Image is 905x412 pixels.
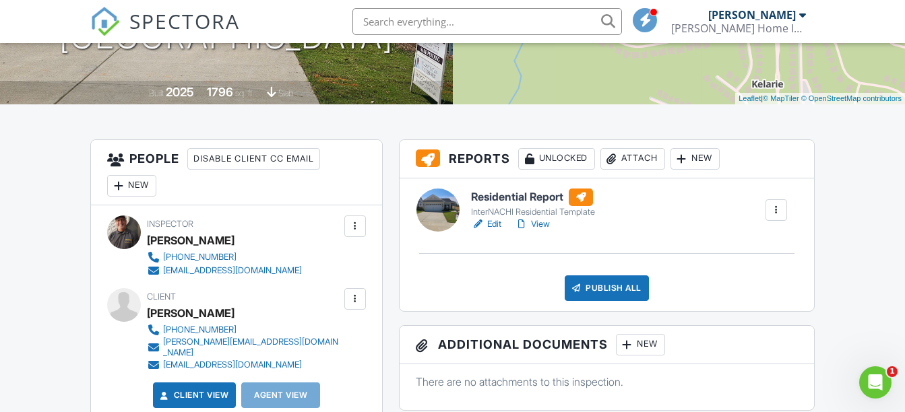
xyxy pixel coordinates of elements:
[163,265,302,276] div: [EMAIL_ADDRESS][DOMAIN_NAME]
[147,219,193,229] span: Inspector
[471,188,595,218] a: Residential Report InterNACHI Residential Template
[163,337,341,358] div: [PERSON_NAME][EMAIL_ADDRESS][DOMAIN_NAME]
[163,359,302,370] div: [EMAIL_ADDRESS][DOMAIN_NAME]
[400,140,814,178] h3: Reports
[158,388,229,402] a: Client View
[600,148,665,170] div: Attach
[739,94,761,102] a: Leaflet
[859,366,892,399] iframe: Intercom live chat
[149,88,164,98] span: Built
[187,148,320,170] div: Disable Client CC Email
[515,217,550,231] a: View
[147,291,176,302] span: Client
[90,18,240,46] a: SPECTORA
[708,8,796,22] div: [PERSON_NAME]
[147,264,302,277] a: [EMAIL_ADDRESS][DOMAIN_NAME]
[671,22,806,35] div: Ashment Home Inspections
[518,148,595,170] div: Unlocked
[129,7,240,35] span: SPECTORA
[207,85,233,99] div: 1796
[763,94,799,102] a: © MapTiler
[147,303,235,323] div: [PERSON_NAME]
[278,88,293,98] span: slab
[107,175,156,197] div: New
[616,334,665,355] div: New
[735,93,905,104] div: |
[235,88,254,98] span: sq. ft.
[147,323,341,337] a: [PHONE_NUMBER]
[801,94,902,102] a: © OpenStreetMap contributors
[147,337,341,358] a: [PERSON_NAME][EMAIL_ADDRESS][DOMAIN_NAME]
[147,250,302,264] a: [PHONE_NUMBER]
[90,7,120,36] img: The Best Home Inspection Software - Spectora
[147,230,235,250] div: [PERSON_NAME]
[670,148,720,170] div: New
[565,275,649,301] div: Publish All
[471,217,501,231] a: Edit
[416,374,798,389] p: There are no attachments to this inspection.
[91,140,382,205] h3: People
[471,207,595,217] div: InterNACHI Residential Template
[400,326,814,364] h3: Additional Documents
[163,252,237,263] div: [PHONE_NUMBER]
[166,85,194,99] div: 2025
[163,324,237,335] div: [PHONE_NUMBER]
[147,358,341,372] a: [EMAIL_ADDRESS][DOMAIN_NAME]
[471,188,595,206] h6: Residential Report
[352,8,622,35] input: Search everything...
[887,366,898,377] span: 1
